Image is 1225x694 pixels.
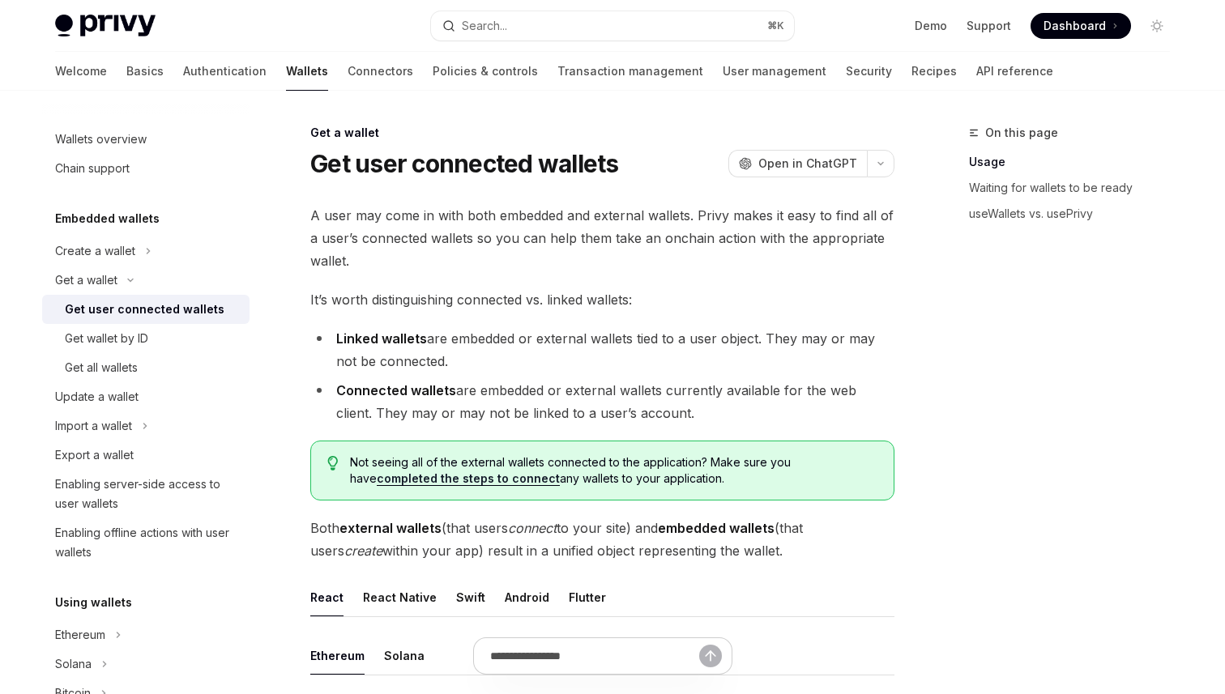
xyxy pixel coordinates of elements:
[65,329,148,348] div: Get wallet by ID
[55,159,130,178] div: Chain support
[915,18,947,34] a: Demo
[42,154,250,183] a: Chain support
[433,52,538,91] a: Policies & controls
[55,593,132,612] h5: Using wallets
[42,353,250,382] a: Get all wallets
[767,19,784,32] span: ⌘ K
[65,300,224,319] div: Get user connected wallets
[363,578,437,616] button: React Native
[42,125,250,154] a: Wallets overview
[55,523,240,562] div: Enabling offline actions with user wallets
[55,52,107,91] a: Welcome
[1031,13,1131,39] a: Dashboard
[42,470,250,518] a: Enabling server-side access to user wallets
[310,149,619,178] h1: Get user connected wallets
[42,441,250,470] a: Export a wallet
[569,578,606,616] button: Flutter
[55,270,117,290] div: Get a wallet
[985,123,1058,143] span: On this page
[55,654,92,674] div: Solana
[758,155,857,172] span: Open in ChatGPT
[348,52,413,91] a: Connectors
[505,578,549,616] button: Android
[699,645,722,667] button: Send message
[310,288,894,311] span: It’s worth distinguishing connected vs. linked wallets:
[969,149,1183,175] a: Usage
[344,543,382,559] em: create
[557,52,703,91] a: Transaction management
[55,387,139,407] div: Update a wallet
[377,471,560,486] a: completed the steps to connect
[336,382,456,398] strong: Connected wallets
[976,52,1053,91] a: API reference
[42,518,250,567] a: Enabling offline actions with user wallets
[728,150,867,177] button: Open in ChatGPT
[658,520,775,536] strong: embedded wallets
[462,16,507,36] div: Search...
[1144,13,1170,39] button: Toggle dark mode
[967,18,1011,34] a: Support
[310,327,894,373] li: are embedded or external wallets tied to a user object. They may or may not be connected.
[286,52,328,91] a: Wallets
[55,625,105,645] div: Ethereum
[339,520,442,536] strong: external wallets
[846,52,892,91] a: Security
[310,578,344,616] button: React
[55,241,135,261] div: Create a wallet
[42,324,250,353] a: Get wallet by ID
[508,520,557,536] em: connect
[65,358,138,377] div: Get all wallets
[327,456,339,470] svg: Tip
[310,125,894,141] div: Get a wallet
[1044,18,1106,34] span: Dashboard
[431,11,794,40] button: Search...⌘K
[336,330,427,347] strong: Linked wallets
[55,416,132,436] div: Import a wallet
[969,175,1183,201] a: Waiting for wallets to be ready
[350,454,877,487] span: Not seeing all of the external wallets connected to the application? Make sure you have any walle...
[55,475,240,513] div: Enabling server-side access to user wallets
[126,52,164,91] a: Basics
[55,15,156,37] img: light logo
[911,52,957,91] a: Recipes
[183,52,267,91] a: Authentication
[969,201,1183,227] a: useWallets vs. usePrivy
[456,578,485,616] button: Swift
[723,52,826,91] a: User management
[55,130,147,149] div: Wallets overview
[42,295,250,324] a: Get user connected wallets
[310,204,894,272] span: A user may come in with both embedded and external wallets. Privy makes it easy to find all of a ...
[310,379,894,424] li: are embedded or external wallets currently available for the web client. They may or may not be l...
[55,209,160,228] h5: Embedded wallets
[42,382,250,411] a: Update a wallet
[55,445,134,465] div: Export a wallet
[310,517,894,562] span: Both (that users to your site) and (that users within your app) result in a unified object repres...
